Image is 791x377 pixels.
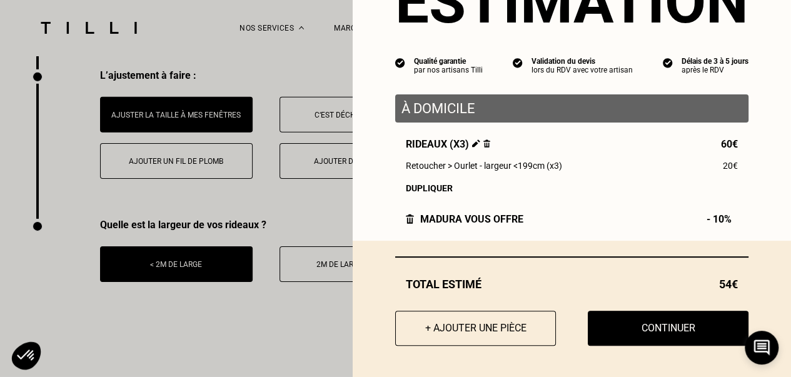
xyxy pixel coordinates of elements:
[707,213,738,225] span: - 10%
[682,57,748,66] div: Délais de 3 à 5 jours
[532,66,633,74] div: lors du RDV avec votre artisan
[682,66,748,74] div: après le RDV
[513,57,523,68] img: icon list info
[401,101,742,116] p: À domicile
[395,57,405,68] img: icon list info
[406,138,490,150] span: Rideaux (x3)
[719,278,738,291] span: 54€
[721,138,738,150] span: 60€
[414,66,483,74] div: par nos artisans Tilli
[406,161,562,171] span: Retoucher > Ourlet - largeur <199cm (x3)
[395,278,748,291] div: Total estimé
[483,139,490,148] img: Supprimer
[472,139,480,148] img: Éditer
[588,311,748,346] button: Continuer
[395,311,556,346] button: + Ajouter une pièce
[663,57,673,68] img: icon list info
[406,213,523,225] div: Madura vous offre
[414,57,483,66] div: Qualité garantie
[723,161,738,171] span: 20€
[532,57,633,66] div: Validation du devis
[406,183,738,193] div: Dupliquer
